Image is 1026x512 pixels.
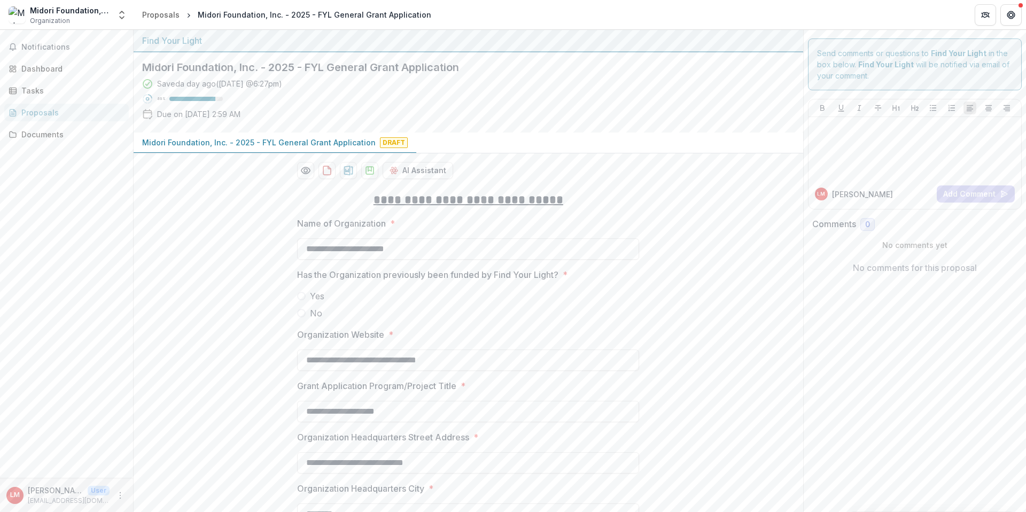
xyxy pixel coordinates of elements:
[114,4,129,26] button: Open entity switcher
[340,162,357,179] button: download-proposal
[142,9,180,20] div: Proposals
[1000,4,1022,26] button: Get Help
[30,5,110,16] div: Midori Foundation, Inc.
[4,126,129,143] a: Documents
[361,162,378,179] button: download-proposal
[30,16,70,26] span: Organization
[157,108,240,120] p: Due on [DATE] 2:59 AM
[21,107,120,118] div: Proposals
[297,162,314,179] button: Preview e9df0c70-7e0a-4b40-908a-9b7cd5e65e7a-0.pdf
[21,129,120,140] div: Documents
[138,7,184,22] a: Proposals
[1000,102,1013,114] button: Align Right
[858,60,914,69] strong: Find Your Light
[4,104,129,121] a: Proposals
[21,85,120,96] div: Tasks
[927,102,939,114] button: Bullet List
[198,9,431,20] div: Midori Foundation, Inc. - 2025 - FYL General Grant Application
[945,102,958,114] button: Ordered List
[383,162,453,179] button: AI Assistant
[808,38,1022,90] div: Send comments or questions to in the box below. will be notified via email of your comment.
[28,485,83,496] p: [PERSON_NAME]
[835,102,848,114] button: Underline
[157,78,282,89] div: Saved a day ago ( [DATE] @ 6:27pm )
[21,63,120,74] div: Dashboard
[114,489,127,502] button: More
[297,328,384,341] p: Organization Website
[21,43,125,52] span: Notifications
[142,34,795,47] div: Find Your Light
[138,7,436,22] nav: breadcrumb
[812,219,856,229] h2: Comments
[890,102,903,114] button: Heading 1
[975,4,996,26] button: Partners
[297,482,424,495] p: Organization Headquarters City
[963,102,976,114] button: Align Left
[142,61,778,74] h2: Midori Foundation, Inc. - 2025 - FYL General Grant Application
[310,290,324,302] span: Yes
[9,6,26,24] img: Midori Foundation, Inc.
[310,307,322,320] span: No
[931,49,986,58] strong: Find Your Light
[982,102,995,114] button: Align Center
[4,60,129,77] a: Dashboard
[318,162,336,179] button: download-proposal
[853,261,977,274] p: No comments for this proposal
[816,102,829,114] button: Bold
[157,95,165,103] p: 86 %
[817,191,825,197] div: Luz MacManus
[142,137,376,148] p: Midori Foundation, Inc. - 2025 - FYL General Grant Application
[937,185,1015,203] button: Add Comment
[865,220,870,229] span: 0
[812,239,1018,251] p: No comments yet
[4,38,129,56] button: Notifications
[853,102,866,114] button: Italicize
[28,496,110,506] p: [EMAIL_ADDRESS][DOMAIN_NAME]
[297,431,469,444] p: Organization Headquarters Street Address
[832,189,893,200] p: [PERSON_NAME]
[908,102,921,114] button: Heading 2
[872,102,884,114] button: Strike
[88,486,110,495] p: User
[380,137,408,148] span: Draft
[10,492,20,499] div: Luz MacManus
[297,268,558,281] p: Has the Organization previously been funded by Find Your Light?
[4,82,129,99] a: Tasks
[297,379,456,392] p: Grant Application Program/Project Title
[297,217,386,230] p: Name of Organization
